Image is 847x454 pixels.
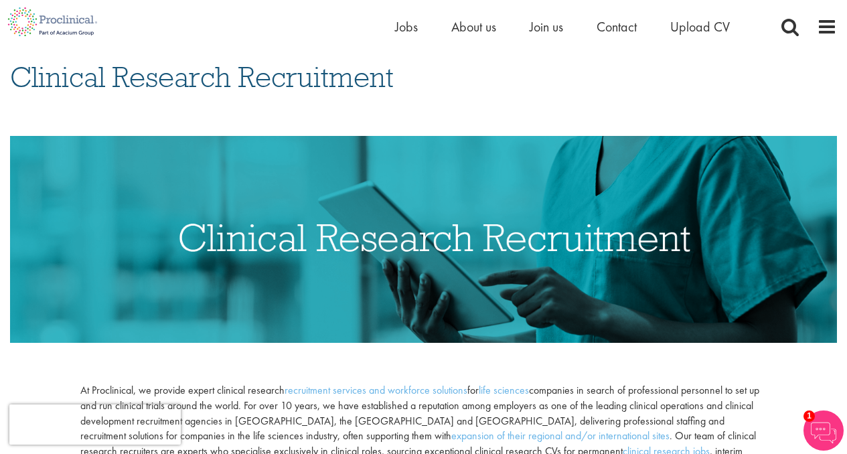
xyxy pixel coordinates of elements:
a: expansion of their regional and/or international sites [451,429,670,443]
a: Join us [530,18,563,35]
a: Jobs [395,18,418,35]
iframe: reCAPTCHA [9,404,181,445]
img: Chatbot [803,410,844,451]
a: Upload CV [670,18,730,35]
span: 1 [803,410,815,422]
img: Clinical Research Recruitment [10,136,837,343]
a: Contact [597,18,637,35]
a: About us [451,18,496,35]
a: recruitment services and workforce solutions [285,383,467,397]
span: Clinical Research Recruitment [10,59,394,95]
a: life sciences [479,383,529,397]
